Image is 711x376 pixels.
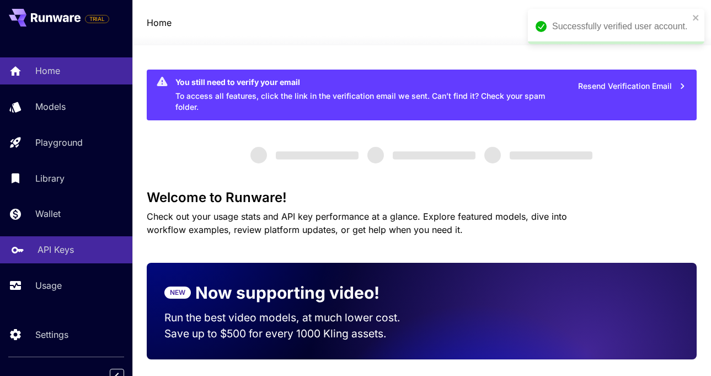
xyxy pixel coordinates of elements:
[147,16,172,29] a: Home
[147,211,567,235] span: Check out your usage stats and API key performance at a glance. Explore featured models, dive int...
[175,76,546,88] div: You still need to verify your email
[164,310,404,326] p: Run the best video models, at much lower cost.
[692,13,700,22] button: close
[85,12,109,25] span: Add your payment card to enable full platform functionality.
[35,172,65,185] p: Library
[35,100,66,113] p: Models
[164,326,404,342] p: Save up to $500 for every 1000 Kling assets.
[552,20,689,33] div: Successfully verified user account.
[35,136,83,149] p: Playground
[35,64,60,77] p: Home
[35,207,61,220] p: Wallet
[85,15,109,23] span: TRIAL
[38,243,74,256] p: API Keys
[35,279,62,292] p: Usage
[656,323,711,376] iframe: Chat Widget
[195,280,379,305] p: Now supporting video!
[147,190,697,205] h3: Welcome to Runware!
[572,75,692,98] button: Resend Verification Email
[175,73,546,117] div: To access all features, click the link in the verification email we sent. Can’t find it? Check yo...
[35,328,68,341] p: Settings
[170,288,185,298] p: NEW
[147,16,172,29] nav: breadcrumb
